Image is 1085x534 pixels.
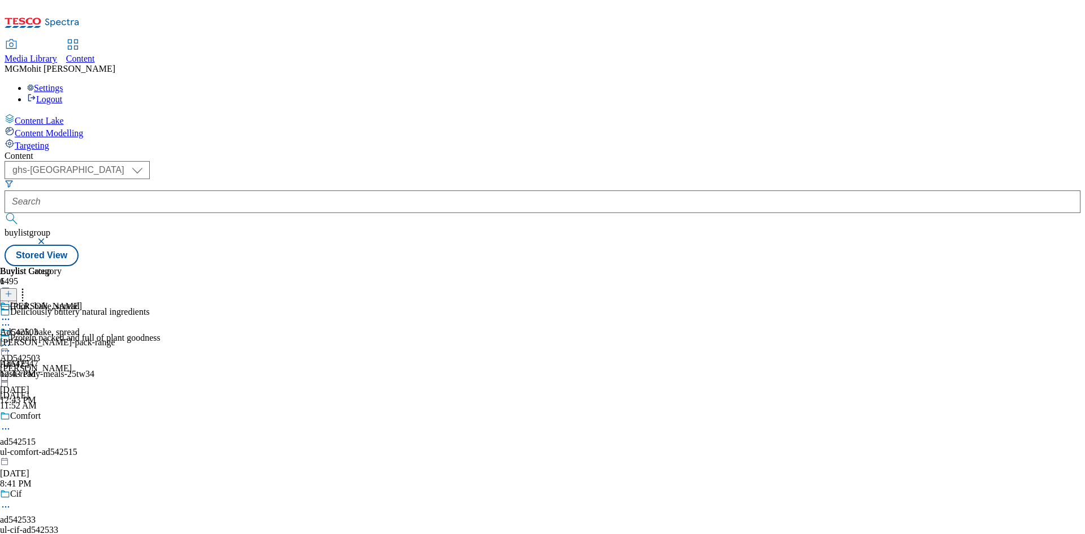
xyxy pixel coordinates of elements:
a: Targeting [5,138,1080,151]
div: Cif [10,489,21,499]
a: Media Library [5,40,57,64]
a: Settings [27,83,63,93]
button: Stored View [5,245,79,266]
div: Deliciously buttery natural ingredients [10,307,150,317]
input: Search [5,190,1080,213]
a: Content Modelling [5,126,1080,138]
span: MG [5,64,19,73]
span: Mohit [PERSON_NAME] [19,64,115,73]
div: Comfort [10,411,41,421]
a: Logout [27,94,62,104]
span: Targeting [15,141,49,150]
span: Media Library [5,54,57,63]
div: Protein packed and full of plant goodness [10,333,160,343]
span: Content Modelling [15,128,83,138]
a: Content [66,40,95,64]
span: buylistgroup [5,228,50,237]
div: Content [5,151,1080,161]
span: Content Lake [15,116,64,125]
div: [PERSON_NAME] [10,301,82,311]
svg: Search Filters [5,179,14,188]
span: Content [66,54,95,63]
a: Content Lake [5,114,1080,126]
